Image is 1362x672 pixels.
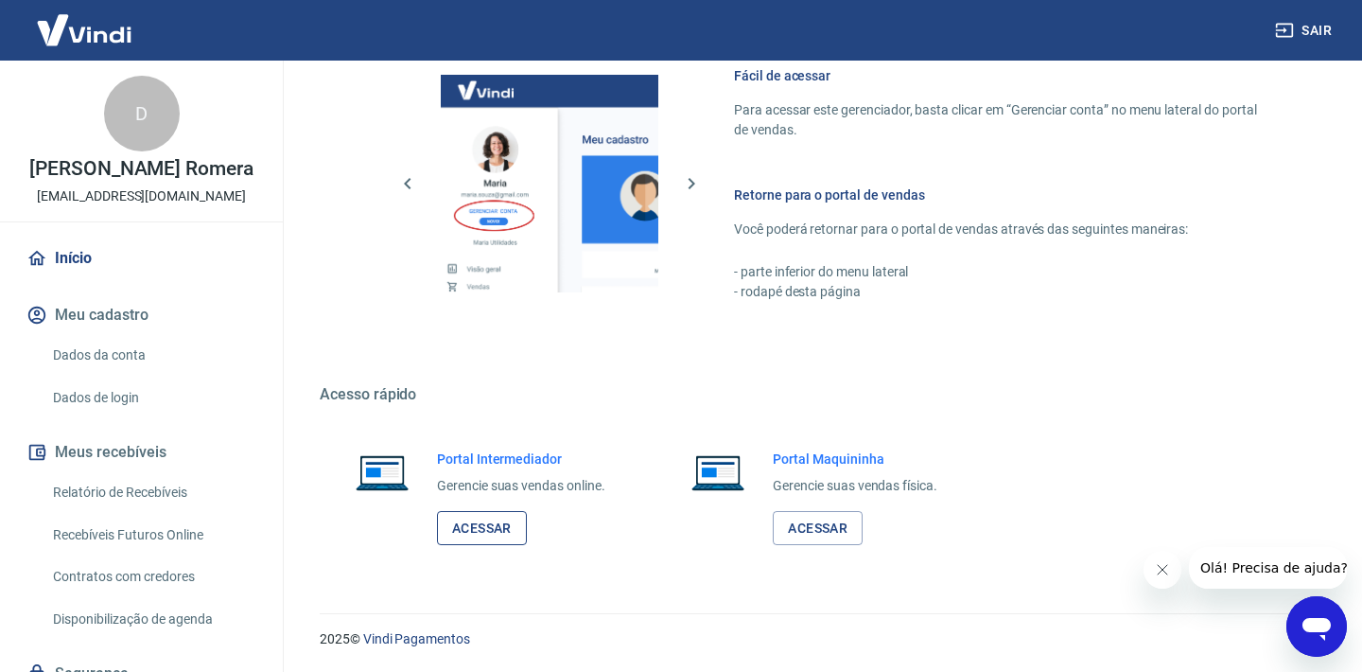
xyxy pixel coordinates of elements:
[773,511,863,546] a: Acessar
[734,100,1271,140] p: Para acessar este gerenciador, basta clicar em “Gerenciar conta” no menu lateral do portal de ven...
[104,76,180,151] div: D
[342,450,422,495] img: Imagem de um notebook aberto
[734,66,1271,85] h6: Fácil de acessar
[734,282,1271,302] p: - rodapé desta página
[437,450,605,469] h6: Portal Intermediador
[441,75,658,292] img: Imagem da dashboard mostrando o botão de gerenciar conta na sidebar no lado esquerdo
[734,186,1271,204] h6: Retorne para o portal de vendas
[45,557,260,596] a: Contratos com credores
[320,385,1317,404] h5: Acesso rápido
[773,476,937,496] p: Gerencie suas vendas física.
[437,511,527,546] a: Acessar
[37,186,246,206] p: [EMAIL_ADDRESS][DOMAIN_NAME]
[437,476,605,496] p: Gerencie suas vendas online.
[45,336,260,375] a: Dados da conta
[1271,13,1339,48] button: Sair
[1189,547,1347,589] iframe: Mensagem da empresa
[23,1,146,59] img: Vindi
[734,262,1271,282] p: - parte inferior do menu lateral
[363,631,470,646] a: Vindi Pagamentos
[45,379,260,417] a: Dados de login
[45,600,260,639] a: Disponibilização de agenda
[320,629,1317,649] p: 2025 ©
[678,450,758,495] img: Imagem de um notebook aberto
[23,238,260,279] a: Início
[11,13,159,28] span: Olá! Precisa de ajuda?
[45,473,260,512] a: Relatório de Recebíveis
[23,294,260,336] button: Meu cadastro
[45,516,260,555] a: Recebíveis Futuros Online
[23,432,260,473] button: Meus recebíveis
[1286,596,1347,657] iframe: Botão para abrir a janela de mensagens
[734,220,1271,239] p: Você poderá retornar para o portal de vendas através das seguintes maneiras:
[773,450,937,469] h6: Portal Maquininha
[29,159,253,179] p: [PERSON_NAME] Romera
[1144,551,1181,589] iframe: Fechar mensagem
